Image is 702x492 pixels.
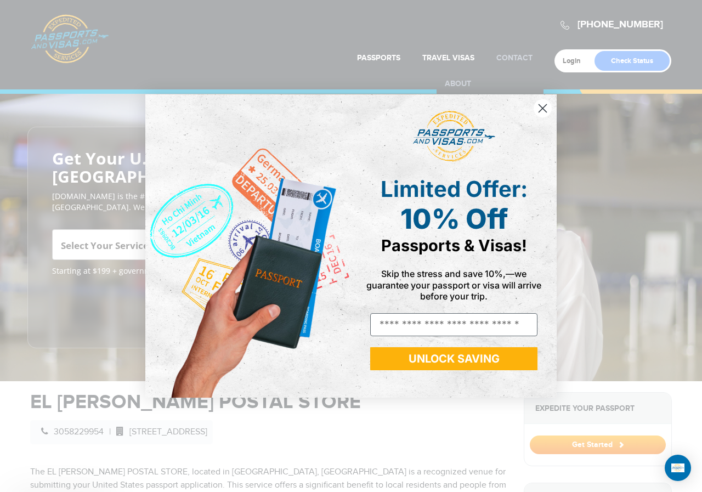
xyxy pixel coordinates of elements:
span: Passports & Visas! [381,236,527,255]
span: Limited Offer: [381,176,528,202]
button: UNLOCK SAVING [370,347,537,370]
span: 10% Off [400,202,508,235]
div: Open Intercom Messenger [665,455,691,481]
span: Skip the stress and save 10%,—we guarantee your passport or visa will arrive before your trip. [366,268,541,301]
img: de9cda0d-0715-46ca-9a25-073762a91ba7.png [145,94,351,398]
img: passports and visas [413,111,495,162]
button: Close dialog [533,99,552,118]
